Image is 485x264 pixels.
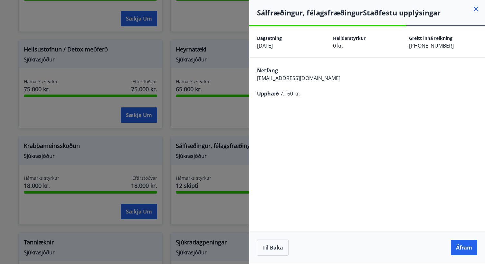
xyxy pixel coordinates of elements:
[409,35,452,41] span: Greitt inná reikning
[257,8,485,17] h4: Sálfræðingur, félagsfræðingur Staðfestu upplýsingar
[333,42,343,49] span: 0 kr.
[257,240,289,256] button: Til baka
[333,35,366,41] span: Heildarstyrkur
[257,90,279,97] span: Upphæð
[257,35,282,41] span: Dagsetning
[257,67,278,74] span: Netfang
[257,42,273,49] span: [DATE]
[409,42,454,49] span: [PHONE_NUMBER]
[280,90,300,97] span: 7.160 kr.
[257,75,340,82] span: [EMAIL_ADDRESS][DOMAIN_NAME]
[451,240,477,255] button: Áfram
